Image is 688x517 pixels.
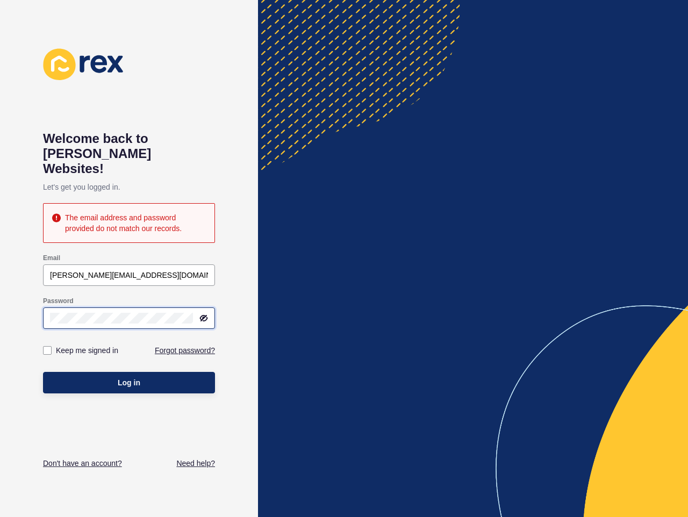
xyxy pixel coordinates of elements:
label: Email [43,254,60,262]
p: Let's get you logged in. [43,176,215,198]
a: Don't have an account? [43,458,122,469]
a: Need help? [176,458,215,469]
label: Keep me signed in [56,345,118,356]
label: Password [43,297,74,305]
a: Forgot password? [155,345,215,356]
input: e.g. name@company.com [50,270,208,281]
div: The email address and password provided do not match our records. [65,212,206,234]
span: Log in [118,377,140,388]
h1: Welcome back to [PERSON_NAME] Websites! [43,131,215,176]
button: Log in [43,372,215,393]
